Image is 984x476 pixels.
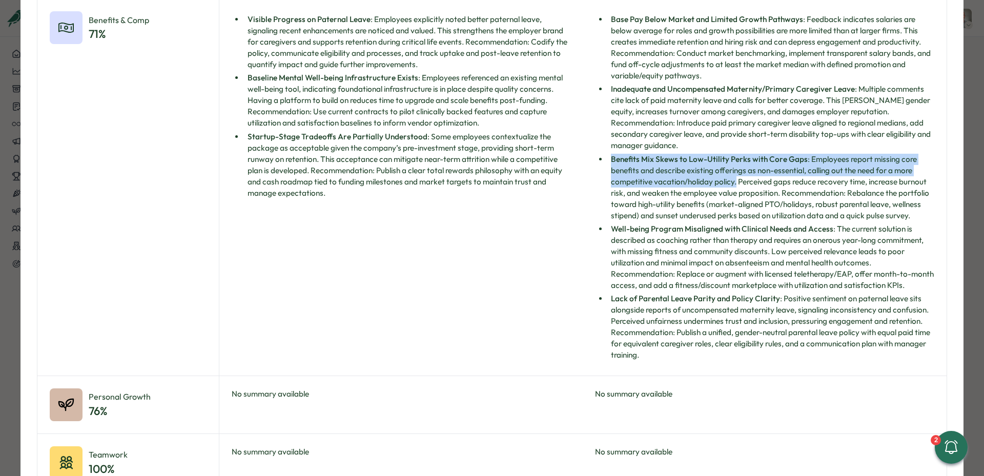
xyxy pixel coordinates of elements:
strong: Startup-Stage Tradeoffs Are Partially Understood [248,132,427,141]
strong: Benefits Mix Skews to Low-Utility Perks with Core Gaps [611,154,808,164]
button: 2 [935,431,968,464]
li: : Positive sentiment on paternal leave sits alongside reports of uncompensated maternity leave, s... [608,293,934,361]
strong: Well-being Program Misaligned with Clinical Needs and Access [611,224,833,234]
div: 2 [931,435,941,445]
li: : Employees referenced an existing mental well-being tool, indicating foundational infrastructure... [244,72,570,129]
strong: Base Pay Below Market and Limited Growth Pathways [611,14,803,24]
p: Teamwork [89,448,128,461]
strong: Inadequate and Uncompensated Maternity/Primary Caregiver Leave [611,84,855,94]
p: Benefits & Comp [89,14,149,27]
li: : Employees explicitly noted better paternal leave, signaling recent enhancements are noticed and... [244,14,570,70]
li: : Employees report missing core benefits and describe existing offerings as non-essential, callin... [608,154,934,221]
strong: Baseline Mental Well-being Infrastructure Exists [248,73,418,82]
strong: Visible Progress on Paternal Leave [248,14,371,24]
li: : Some employees contextualize the package as acceptable given the company’s pre-investment stage... [244,131,570,199]
li: : Multiple comments cite lack of paid maternity leave and calls for better coverage. This [PERSON... [608,84,934,151]
div: No summary available [219,376,583,433]
div: No summary available [583,376,947,433]
li: : Feedback indicates salaries are below average for roles and growth possibilities are more limit... [608,14,934,81]
p: 76 % [89,403,151,419]
strong: Lack of Parental Leave Parity and Policy Clarity [611,294,780,303]
li: : The current solution is described as coaching rather than therapy and requires an onerous year-... [608,223,934,291]
p: Personal Growth [89,390,151,403]
p: 71 % [89,26,149,42]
